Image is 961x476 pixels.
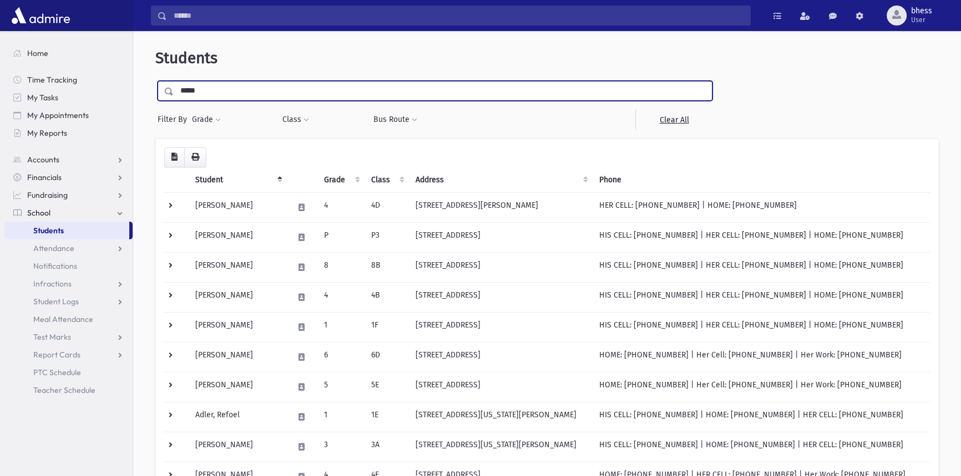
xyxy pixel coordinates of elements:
[282,110,310,130] button: Class
[593,402,930,432] td: HIS CELL: [PHONE_NUMBER] | HOME: [PHONE_NUMBER] | HER CELL: [PHONE_NUMBER]
[164,147,185,167] button: CSV
[365,402,409,432] td: 1E
[189,192,286,222] td: [PERSON_NAME]
[27,155,59,165] span: Accounts
[189,282,286,312] td: [PERSON_NAME]
[911,7,932,16] span: bhess
[184,147,206,167] button: Print
[33,261,77,271] span: Notifications
[317,222,364,252] td: P
[4,71,133,89] a: Time Tracking
[365,222,409,252] td: P3
[635,110,712,130] a: Clear All
[409,252,593,282] td: [STREET_ADDRESS]
[4,204,133,222] a: School
[33,314,93,324] span: Meal Attendance
[33,332,71,342] span: Test Marks
[4,381,133,399] a: Teacher Schedule
[4,310,133,328] a: Meal Attendance
[911,16,932,24] span: User
[4,364,133,381] a: PTC Schedule
[189,167,286,193] th: Student: activate to sort column descending
[409,312,593,342] td: [STREET_ADDRESS]
[33,367,81,377] span: PTC Schedule
[593,192,930,222] td: HER CELL: [PHONE_NUMBER] | HOME: [PHONE_NUMBER]
[317,312,364,342] td: 1
[409,372,593,402] td: [STREET_ADDRESS]
[365,282,409,312] td: 4B
[4,257,133,275] a: Notifications
[189,312,286,342] td: [PERSON_NAME]
[409,167,593,193] th: Address: activate to sort column ascending
[373,110,418,130] button: Bus Route
[189,222,286,252] td: [PERSON_NAME]
[409,402,593,432] td: [STREET_ADDRESS][US_STATE][PERSON_NAME]
[27,110,89,120] span: My Appointments
[189,402,286,432] td: Adler, Refoel
[317,282,364,312] td: 4
[4,124,133,142] a: My Reports
[409,342,593,372] td: [STREET_ADDRESS]
[33,279,72,289] span: Infractions
[317,432,364,462] td: 3
[317,372,364,402] td: 5
[365,372,409,402] td: 5E
[409,222,593,252] td: [STREET_ADDRESS]
[317,342,364,372] td: 6
[593,372,930,402] td: HOME: [PHONE_NUMBER] | Her Cell: [PHONE_NUMBER] | Her Work: [PHONE_NUMBER]
[365,432,409,462] td: 3A
[27,208,50,218] span: School
[593,342,930,372] td: HOME: [PHONE_NUMBER] | Her Cell: [PHONE_NUMBER] | Her Work: [PHONE_NUMBER]
[4,186,133,204] a: Fundraising
[4,89,133,106] a: My Tasks
[4,106,133,124] a: My Appointments
[189,372,286,402] td: [PERSON_NAME]
[27,48,48,58] span: Home
[593,312,930,342] td: HIS CELL: [PHONE_NUMBER] | HER CELL: [PHONE_NUMBER] | HOME: [PHONE_NUMBER]
[409,192,593,222] td: [STREET_ADDRESS][PERSON_NAME]
[4,151,133,168] a: Accounts
[33,243,74,253] span: Attendance
[593,432,930,462] td: HIS CELL: [PHONE_NUMBER] | HOME: [PHONE_NUMBER] | HER CELL: [PHONE_NUMBER]
[409,282,593,312] td: [STREET_ADDRESS]
[4,222,129,239] a: Students
[317,192,364,222] td: 4
[365,312,409,342] td: 1F
[593,167,930,193] th: Phone
[593,252,930,282] td: HIS CELL: [PHONE_NUMBER] | HER CELL: [PHONE_NUMBER] | HOME: [PHONE_NUMBER]
[4,168,133,186] a: Financials
[33,296,79,306] span: Student Logs
[27,172,62,182] span: Financials
[4,44,133,62] a: Home
[27,75,77,85] span: Time Tracking
[593,282,930,312] td: HIS CELL: [PHONE_NUMBER] | HER CELL: [PHONE_NUMBER] | HOME: [PHONE_NUMBER]
[33,226,64,236] span: Students
[27,128,67,138] span: My Reports
[189,432,286,462] td: [PERSON_NAME]
[365,167,409,193] th: Class: activate to sort column ascending
[33,350,80,360] span: Report Cards
[155,49,218,67] span: Students
[33,385,95,395] span: Teacher Schedule
[27,93,58,103] span: My Tasks
[27,190,68,200] span: Fundraising
[4,293,133,310] a: Student Logs
[4,239,133,257] a: Attendance
[317,167,364,193] th: Grade: activate to sort column ascending
[167,6,750,25] input: Search
[317,402,364,432] td: 1
[317,252,364,282] td: 8
[4,275,133,293] a: Infractions
[365,252,409,282] td: 8B
[593,222,930,252] td: HIS CELL: [PHONE_NUMBER] | HER CELL: [PHONE_NUMBER] | HOME: [PHONE_NUMBER]
[365,342,409,372] td: 6D
[191,110,221,130] button: Grade
[158,114,191,125] span: Filter By
[189,342,286,372] td: [PERSON_NAME]
[365,192,409,222] td: 4D
[4,328,133,346] a: Test Marks
[409,432,593,462] td: [STREET_ADDRESS][US_STATE][PERSON_NAME]
[189,252,286,282] td: [PERSON_NAME]
[9,4,73,27] img: AdmirePro
[4,346,133,364] a: Report Cards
